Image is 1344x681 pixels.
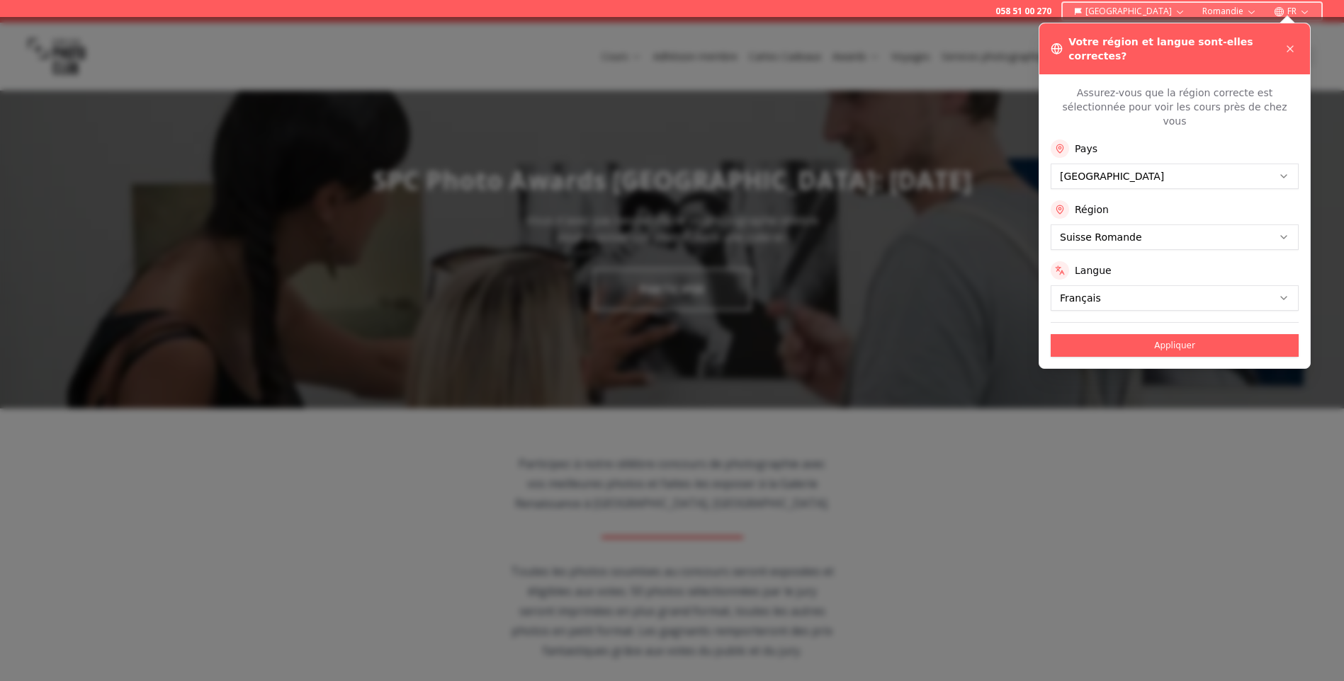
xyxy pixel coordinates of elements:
h3: Votre région et langue sont-elles correctes? [1068,35,1282,63]
label: Région [1075,202,1109,217]
button: [GEOGRAPHIC_DATA] [1068,3,1191,20]
button: Romandie [1197,3,1263,20]
p: Assurez-vous que la région correcte est sélectionnée pour voir les cours près de chez vous [1051,86,1299,128]
button: Appliquer [1051,334,1299,357]
button: FR [1268,3,1316,20]
label: Langue [1075,263,1112,277]
a: 058 51 00 270 [995,6,1051,17]
label: Pays [1075,142,1097,156]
